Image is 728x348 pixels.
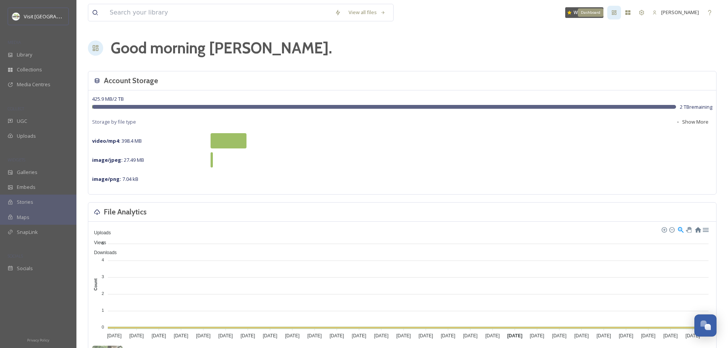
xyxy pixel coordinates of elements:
span: Galleries [17,169,37,176]
div: Zoom In [661,227,666,232]
span: Uploads [88,230,111,235]
button: Open Chat [694,314,717,337]
tspan: [DATE] [507,333,522,338]
tspan: [DATE] [441,333,455,338]
span: 398.4 MB [92,137,142,144]
a: Dashboard [607,6,621,19]
tspan: [DATE] [307,333,322,338]
div: Reset Zoom [694,226,701,232]
button: Show More [672,114,712,129]
strong: image/jpeg : [92,156,123,163]
tspan: [DATE] [285,333,300,338]
tspan: [DATE] [174,333,188,338]
div: Panning [686,227,691,232]
tspan: [DATE] [374,333,389,338]
tspan: [DATE] [241,333,255,338]
tspan: 3 [102,274,104,279]
input: Search your library [106,4,331,21]
span: Maps [17,214,29,221]
tspan: [DATE] [530,333,544,338]
span: Privacy Policy [27,338,49,343]
span: 27.49 MB [92,156,144,163]
h1: Good morning [PERSON_NAME] . [111,37,332,60]
tspan: 0 [102,325,104,329]
span: Media Centres [17,81,50,88]
tspan: [DATE] [663,333,678,338]
span: 425.9 MB / 2 TB [92,95,124,102]
div: Zoom Out [669,227,674,232]
span: WIDGETS [8,157,25,163]
span: Collections [17,66,42,73]
tspan: 2 [102,291,104,296]
span: Downloads [88,250,117,255]
span: MEDIA [8,39,21,45]
span: Uploads [17,132,36,140]
span: SOCIALS [8,253,23,259]
div: Dashboard [578,8,603,17]
tspan: [DATE] [574,333,589,338]
span: COLLECT [8,106,24,111]
tspan: [DATE] [485,333,500,338]
tspan: [DATE] [597,333,611,338]
span: UGC [17,118,27,125]
tspan: [DATE] [641,333,655,338]
h3: Account Storage [104,75,158,86]
tspan: [DATE] [463,333,478,338]
strong: image/png : [92,176,121,182]
tspan: 1 [102,308,104,313]
span: 7.04 kB [92,176,138,182]
span: Views [88,240,106,245]
tspan: 5 [102,240,104,245]
tspan: [DATE] [107,333,122,338]
a: Privacy Policy [27,335,49,344]
tspan: [DATE] [129,333,144,338]
span: SnapLink [17,229,38,236]
span: Storage by file type [92,118,136,126]
tspan: [DATE] [196,333,211,338]
span: 2 TB remaining [680,103,712,111]
h3: File Analytics [104,206,147,217]
tspan: [DATE] [263,333,277,338]
a: [PERSON_NAME] [649,5,703,20]
span: Socials [17,265,33,272]
text: Count [94,278,98,290]
span: Visit [GEOGRAPHIC_DATA] [24,13,83,20]
div: Selection Zoom [677,226,684,232]
span: Stories [17,198,33,206]
tspan: [DATE] [619,333,633,338]
strong: video/mp4 : [92,137,120,144]
tspan: 4 [102,258,104,262]
tspan: [DATE] [552,333,567,338]
a: What's New [565,7,603,18]
tspan: [DATE] [686,333,700,338]
span: Library [17,51,32,58]
tspan: [DATE] [218,333,233,338]
tspan: [DATE] [352,333,366,338]
img: download.jpeg [12,13,20,20]
tspan: [DATE] [396,333,411,338]
span: [PERSON_NAME] [661,9,699,16]
span: Embeds [17,184,36,191]
tspan: [DATE] [418,333,433,338]
div: Menu [702,226,709,232]
tspan: [DATE] [152,333,166,338]
tspan: [DATE] [329,333,344,338]
a: View all files [345,5,389,20]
